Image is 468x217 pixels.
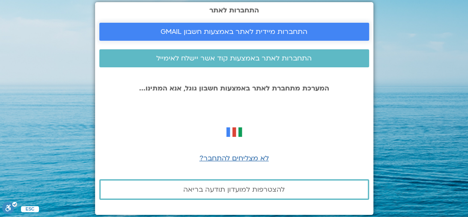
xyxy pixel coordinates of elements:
span: להצטרפות למועדון תודעה בריאה [183,186,285,193]
a: לא מצליחים להתחבר? [200,154,269,163]
h2: התחברות לאתר [99,6,369,14]
p: המערכת מתחברת לאתר באמצעות חשבון גוגל, אנא המתינו... [99,84,369,92]
span: התחברות מיידית לאתר באמצעות חשבון GMAIL [161,28,307,36]
a: להצטרפות למועדון תודעה בריאה [99,179,369,200]
a: התחברות לאתר באמצעות קוד אשר יישלח לאימייל [99,49,369,67]
a: התחברות מיידית לאתר באמצעות חשבון GMAIL [99,23,369,41]
span: התחברות לאתר באמצעות קוד אשר יישלח לאימייל [156,54,312,62]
